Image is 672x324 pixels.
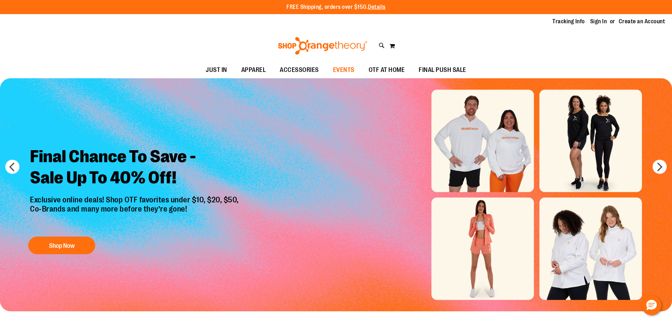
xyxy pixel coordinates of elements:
span: FINAL PUSH SALE [419,62,466,78]
a: JUST IN [199,62,234,78]
a: Sign In [590,18,607,25]
button: prev [5,160,19,174]
p: Exclusive online deals! Shop OTF favorites under $10, $20, $50, Co-Brands and many more before th... [25,195,246,230]
span: JUST IN [206,62,227,78]
h2: Final Chance To Save - Sale Up To 40% Off! [25,141,246,195]
span: ACCESSORIES [280,62,319,78]
button: Shop Now [28,237,95,254]
button: Hello, have a question? Let’s chat. [642,295,661,315]
a: ACCESSORIES [273,62,326,78]
a: OTF AT HOME [362,62,412,78]
span: OTF AT HOME [369,62,405,78]
a: Final Chance To Save -Sale Up To 40% Off! Exclusive online deals! Shop OTF favorites under $10, $... [25,141,246,258]
a: Details [368,4,386,10]
a: EVENTS [326,62,362,78]
a: APPAREL [234,62,273,78]
button: next [653,160,667,174]
a: Create an Account [619,18,665,25]
span: EVENTS [333,62,355,78]
a: FINAL PUSH SALE [412,62,473,78]
p: FREE Shipping, orders over $150. [286,3,386,11]
img: Shop Orangetheory [277,37,368,55]
span: APPAREL [241,62,266,78]
a: Tracking Info [552,18,585,25]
